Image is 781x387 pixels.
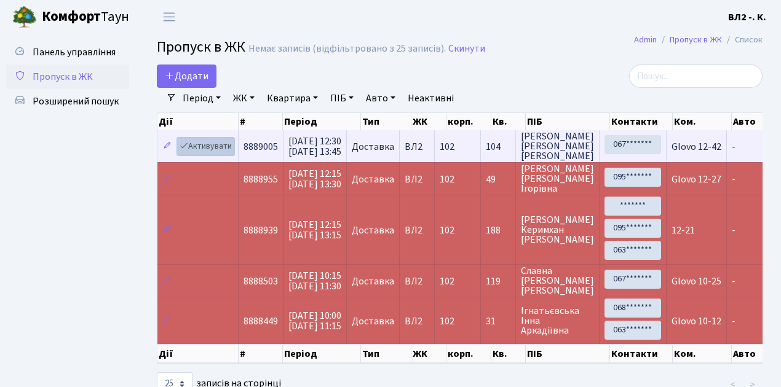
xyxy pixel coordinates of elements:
[491,113,526,130] th: Кв.
[248,43,446,55] div: Немає записів (відфільтровано з 25 записів).
[325,88,359,109] a: ПІБ
[405,276,429,286] span: ВЛ2
[6,40,129,64] a: Панель управління
[440,275,454,288] span: 102
[176,137,235,156] a: Активувати
[672,224,695,237] span: 12-21
[361,345,411,363] th: Тип
[33,45,116,59] span: Панель управління
[672,315,721,328] span: Glovo 10-12
[486,225,510,235] span: 188
[629,64,763,88] input: Пошук...
[6,89,129,114] a: Розширений пошук
[283,345,361,363] th: Період
[732,173,735,186] span: -
[486,174,510,184] span: 49
[352,316,394,326] span: Доставка
[157,345,239,363] th: Дії
[526,113,610,130] th: ПІБ
[411,113,446,130] th: ЖК
[239,113,283,130] th: #
[165,69,208,83] span: Додати
[405,316,429,326] span: ВЛ2
[672,275,721,288] span: Glovo 10-25
[178,88,226,109] a: Період
[673,113,731,130] th: Ком.
[244,315,278,328] span: 8888449
[486,316,510,326] span: 31
[361,88,400,109] a: Авто
[288,218,341,242] span: [DATE] 12:15 [DATE] 13:15
[157,113,239,130] th: Дії
[521,215,594,244] span: [PERSON_NAME] Керимхан [PERSON_NAME]
[732,113,773,130] th: Авто
[283,113,361,130] th: Період
[491,345,526,363] th: Кв.
[154,7,184,27] button: Переключити навігацію
[521,266,594,295] span: Славна [PERSON_NAME] [PERSON_NAME]
[521,131,594,161] span: [PERSON_NAME] [PERSON_NAME] [PERSON_NAME]
[352,225,394,235] span: Доставка
[6,64,129,89] a: Пропуск в ЖК
[521,164,594,193] span: [PERSON_NAME] [PERSON_NAME] Ігорівна
[239,345,283,363] th: #
[352,174,394,184] span: Доставка
[12,5,37,29] img: logo.png
[732,224,735,237] span: -
[670,33,722,46] a: Пропуск в ЖК
[732,315,735,328] span: -
[448,43,485,55] a: Скинути
[728,10,766,24] b: ВЛ2 -. К.
[672,173,721,186] span: Glovo 12-27
[405,142,429,152] span: ВЛ2
[672,140,721,154] span: Glovo 12-42
[486,142,510,152] span: 104
[352,276,394,286] span: Доставка
[634,33,657,46] a: Admin
[288,309,341,333] span: [DATE] 10:00 [DATE] 11:15
[42,7,129,28] span: Таун
[405,174,429,184] span: ВЛ2
[288,167,341,191] span: [DATE] 12:15 [DATE] 13:30
[521,306,594,335] span: Ігнатьєвська Інна Аркадіївна
[403,88,459,109] a: Неактивні
[244,224,278,237] span: 8888939
[33,70,93,84] span: Пропуск в ЖК
[732,275,735,288] span: -
[610,345,673,363] th: Контакти
[228,88,260,109] a: ЖК
[157,36,245,58] span: Пропуск в ЖК
[732,345,773,363] th: Авто
[262,88,323,109] a: Квартира
[157,64,216,88] a: Додати
[288,135,341,158] span: [DATE] 12:30 [DATE] 13:45
[42,7,101,26] b: Комфорт
[440,315,454,328] span: 102
[352,142,394,152] span: Доставка
[440,140,454,154] span: 102
[288,269,341,293] span: [DATE] 10:15 [DATE] 11:30
[446,113,491,130] th: корп.
[732,140,735,154] span: -
[440,224,454,237] span: 102
[411,345,446,363] th: ЖК
[244,140,278,154] span: 8889005
[33,95,119,108] span: Розширений пошук
[440,173,454,186] span: 102
[244,173,278,186] span: 8888955
[405,225,429,235] span: ВЛ2
[728,10,766,25] a: ВЛ2 -. К.
[446,345,491,363] th: корп.
[526,345,610,363] th: ПІБ
[610,113,673,130] th: Контакти
[616,27,781,53] nav: breadcrumb
[361,113,411,130] th: Тип
[673,345,731,363] th: Ком.
[244,275,278,288] span: 8888503
[722,33,763,47] li: Список
[486,276,510,286] span: 119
